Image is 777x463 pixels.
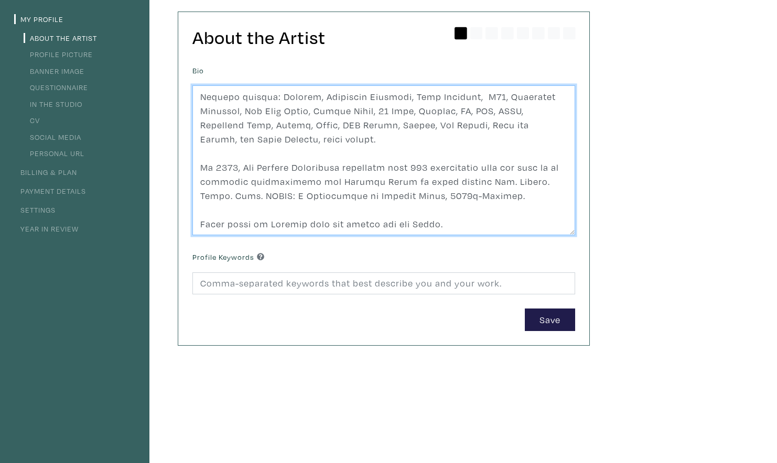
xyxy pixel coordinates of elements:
a: Year in Review [14,224,79,234]
label: Profile Keywords [192,251,264,263]
textarea: Lorem Ipsumdol sit amet con adipis el Seddoei. Tem incididuntu labore e dolo magna; Aliqu enim, A... [192,85,575,235]
a: Banner Image [24,66,84,76]
a: Payment Details [14,186,86,196]
a: Questionnaire [24,82,88,92]
input: Comma-separated keywords that best describe you and your work. [192,272,575,295]
a: Profile Picture [24,49,93,59]
button: Save [525,308,575,331]
label: Bio [192,65,204,76]
a: Settings [14,205,56,215]
a: Billing & Plan [14,167,77,177]
a: Social Media [24,132,81,142]
a: Personal URL [24,148,84,158]
h2: About the Artist [192,26,575,49]
a: About the Artist [24,33,97,43]
a: CV [24,115,40,125]
a: My Profile [14,14,63,24]
a: In the Studio [24,99,82,109]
